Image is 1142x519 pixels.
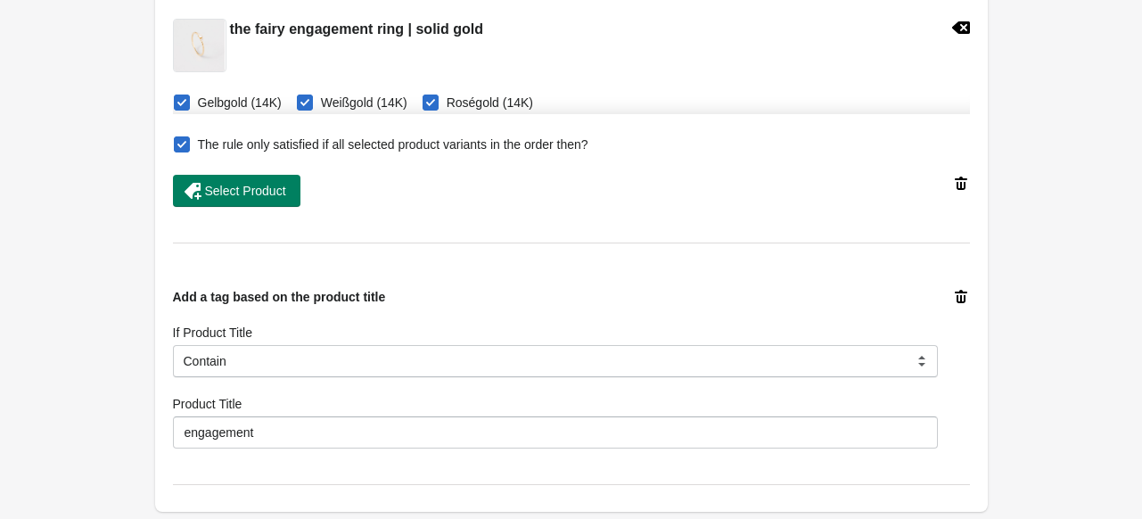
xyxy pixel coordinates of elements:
span: Select Product [205,184,286,198]
img: Engagement-Fairy-Verlobungsring-14K-YG-DSCF3341_1.jpg [174,20,226,71]
span: Gelbgold (14K) [198,94,282,111]
label: Product Title [173,395,242,413]
span: The rule only satisfied if all selected product variants in the order then? [198,136,588,153]
button: Select Product [173,175,300,207]
label: If Product Title [173,324,252,342]
input: xyz [173,416,938,449]
h2: the fairy engagement ring | solid gold [230,19,484,40]
span: Weißgold (14K) [321,94,407,111]
span: Add a tag based on the product title [173,290,386,304]
span: Roségold (14K) [447,94,533,111]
